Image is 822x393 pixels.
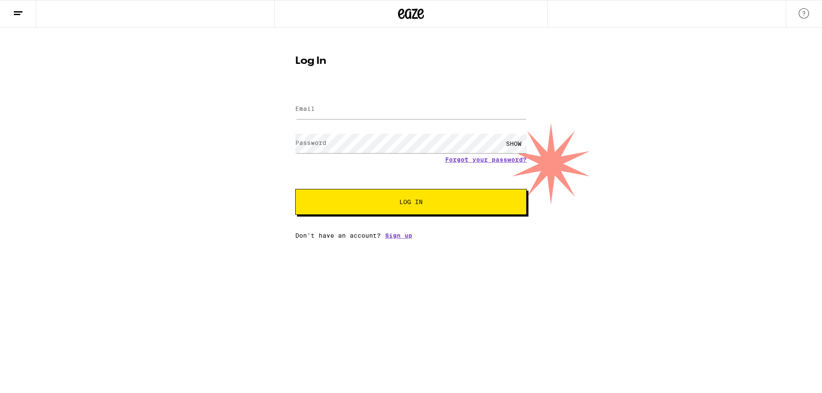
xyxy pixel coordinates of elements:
[501,134,527,153] div: SHOW
[445,156,527,163] a: Forgot your password?
[295,105,315,112] label: Email
[295,100,527,119] input: Email
[295,232,527,239] div: Don't have an account?
[385,232,412,239] a: Sign up
[295,189,527,215] button: Log In
[5,6,62,13] span: Hi. Need any help?
[399,199,423,205] span: Log In
[295,56,527,66] h1: Log In
[295,139,326,146] label: Password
